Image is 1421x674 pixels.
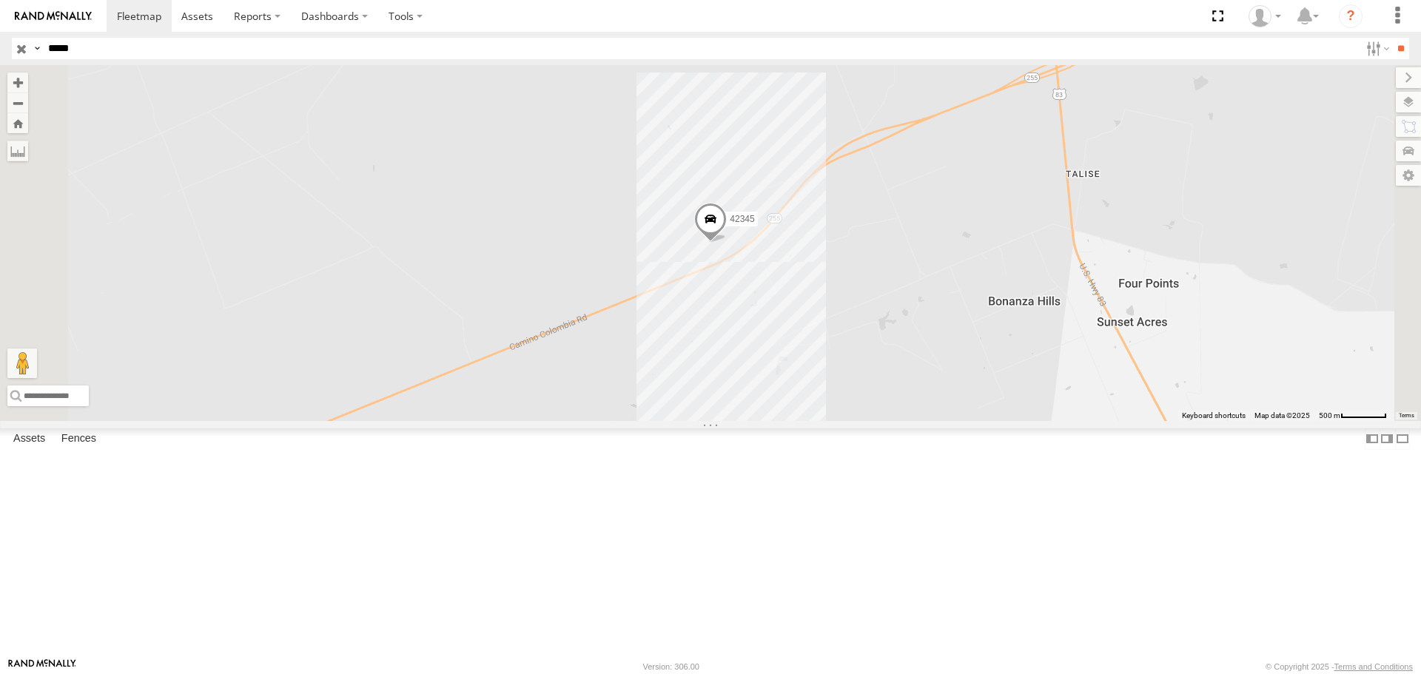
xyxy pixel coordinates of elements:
label: Hide Summary Table [1395,428,1410,450]
i: ? [1339,4,1363,28]
img: rand-logo.svg [15,11,92,21]
label: Map Settings [1396,165,1421,186]
a: Terms (opens in new tab) [1399,412,1414,418]
label: Measure [7,141,28,161]
label: Assets [6,429,53,450]
span: Map data ©2025 [1254,411,1310,419]
label: Dock Summary Table to the Right [1380,428,1394,450]
div: Version: 306.00 [643,662,699,671]
button: Zoom in [7,73,28,92]
label: Dock Summary Table to the Left [1365,428,1380,450]
button: Keyboard shortcuts [1182,411,1246,421]
button: Zoom Home [7,113,28,133]
div: Caseta Laredo TX [1243,5,1286,27]
div: © Copyright 2025 - [1266,662,1413,671]
label: Search Query [31,38,43,59]
button: Map Scale: 500 m per 59 pixels [1314,411,1391,421]
a: Terms and Conditions [1334,662,1413,671]
label: Fences [54,429,104,450]
button: Zoom out [7,92,28,113]
span: 500 m [1319,411,1340,419]
span: 42345 [730,214,754,224]
a: Visit our Website [8,659,76,674]
button: Drag Pegman onto the map to open Street View [7,348,37,378]
label: Search Filter Options [1360,38,1392,59]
